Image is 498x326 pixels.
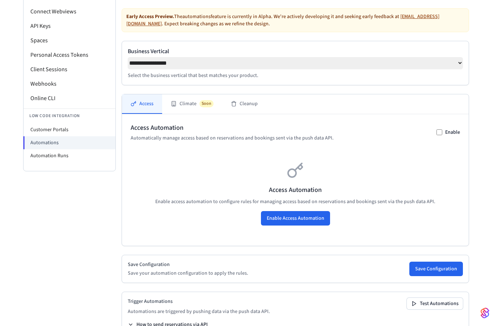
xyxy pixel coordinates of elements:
p: Save your automation configuration to apply the rules. [128,270,248,277]
button: Cleanup [222,94,266,114]
li: Automation Runs [24,149,115,162]
li: Personal Access Tokens [24,48,115,62]
h2: Access Automation [131,123,334,133]
button: Enable Access Automation [261,211,330,226]
li: Customer Portals [24,123,115,136]
button: ClimateSoon [162,94,222,114]
h2: Save Configuration [128,261,248,268]
li: API Keys [24,19,115,33]
h3: Access Automation [131,185,460,195]
li: Automations [23,136,115,149]
div: The automations feature is currently in Alpha. We're actively developing it and seeking early fee... [122,8,469,32]
li: Online CLI [24,91,115,106]
label: Business Vertical [128,47,463,56]
a: [EMAIL_ADDRESS][DOMAIN_NAME] [126,13,439,27]
p: Automations are triggered by pushing data via the push data API. [128,308,270,315]
button: Save Configuration [409,262,463,276]
p: Enable access automation to configure rules for managing access based on reservations and booking... [131,198,460,205]
p: Select the business vertical that best matches your product. [128,72,463,79]
li: Spaces [24,33,115,48]
li: Connect Webviews [24,4,115,19]
li: Client Sessions [24,62,115,77]
h2: Trigger Automations [128,298,270,305]
button: Access [122,94,162,114]
span: Soon [199,100,214,107]
p: Automatically manage access based on reservations and bookings sent via the push data API. [131,134,334,142]
strong: Early Access Preview. [126,13,174,20]
button: Test Automations [407,298,463,309]
img: SeamLogoGradient.69752ec5.svg [481,307,489,319]
li: Low Code Integration [24,108,115,123]
li: Webhooks [24,77,115,91]
label: Enable [445,129,460,136]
